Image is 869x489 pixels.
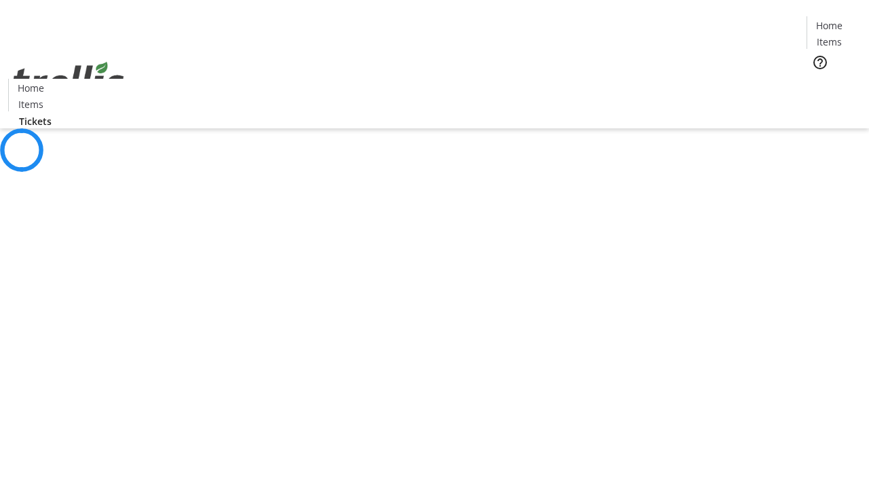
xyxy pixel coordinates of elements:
a: Home [807,18,851,33]
a: Tickets [8,114,62,128]
span: Tickets [817,79,850,93]
span: Home [18,81,44,95]
button: Help [807,49,834,76]
a: Items [9,97,52,111]
span: Items [817,35,842,49]
a: Items [807,35,851,49]
span: Items [18,97,43,111]
a: Home [9,81,52,95]
span: Home [816,18,843,33]
a: Tickets [807,79,861,93]
span: Tickets [19,114,52,128]
img: Orient E2E Organization lSYSmkcoBg's Logo [8,47,129,115]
